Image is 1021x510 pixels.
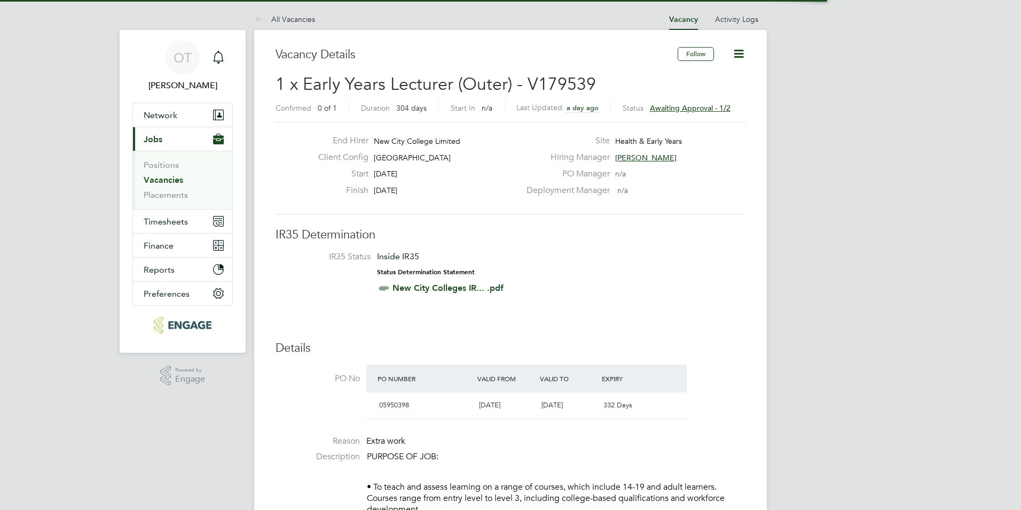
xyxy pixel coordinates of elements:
span: [DATE] [374,169,397,179]
a: Go to home page [132,316,233,334]
span: Jobs [144,134,162,144]
span: Network [144,110,177,120]
div: Valid To [537,369,600,388]
span: [DATE] [374,186,397,195]
span: OT [174,51,192,65]
div: Valid From [475,369,537,388]
img: huntereducation-logo-retina.png [154,316,211,334]
div: Expiry [599,369,662,388]
span: [PERSON_NAME] [615,153,677,163]
label: Reason [276,436,360,447]
a: New City Colleges IR... .pdf [392,283,504,293]
label: Hiring Manager [520,152,610,163]
h3: IR35 Determination [276,227,745,243]
label: Client Config [310,152,368,163]
span: [GEOGRAPHIC_DATA] [374,153,451,163]
label: Status [623,103,643,113]
button: Preferences [133,282,232,305]
a: Positions [144,160,179,170]
button: Timesheets [133,210,232,233]
span: [DATE] [479,400,500,409]
a: Vacancies [144,175,183,185]
span: Extra work [366,436,405,446]
label: IR35 Status [286,251,371,262]
label: PO Manager [520,168,610,180]
span: n/a [617,186,628,195]
a: Placements [144,190,188,200]
a: Activity Logs [715,14,758,24]
div: PO Number [375,369,475,388]
h3: Vacancy Details [276,47,678,63]
nav: Main navigation [120,30,246,353]
span: Timesheets [144,217,188,227]
label: Confirmed [276,103,311,113]
span: a day ago [567,103,599,112]
label: Start [310,168,368,180]
a: Powered byEngage [160,366,206,386]
span: Health & Early Years [615,136,682,146]
label: Site [520,135,610,146]
span: Engage [175,375,205,384]
span: New City College Limited [374,136,460,146]
h3: Details [276,341,745,356]
button: Finance [133,234,232,257]
label: End Hirer [310,135,368,146]
button: Network [133,103,232,127]
label: Finish [310,185,368,196]
span: Powered by [175,366,205,375]
a: OT[PERSON_NAME] [132,41,233,92]
button: Follow [678,47,714,61]
span: 304 days [396,103,427,113]
div: Jobs [133,151,232,209]
span: 0 of 1 [318,103,337,113]
span: Inside IR35 [377,251,419,261]
button: Reports [133,258,232,281]
span: Awaiting approval - 1/2 [650,103,731,113]
a: Vacancy [669,15,698,24]
label: Last Updated [516,103,562,112]
span: [DATE] [541,400,563,409]
span: n/a [482,103,492,113]
label: Duration [361,103,390,113]
span: Olivia Triassi [132,79,233,92]
label: Deployment Manager [520,185,610,196]
span: Preferences [144,289,190,299]
span: 05950398 [379,400,409,409]
p: PURPOSE OF JOB: [367,451,745,462]
span: 1 x Early Years Lecturer (Outer) - V179539 [276,74,596,95]
span: Finance [144,241,174,251]
label: Description [276,451,360,462]
span: n/a [615,169,626,179]
strong: Status Determination Statement [377,268,475,276]
span: 332 Days [603,400,632,409]
label: Start In [451,103,475,113]
span: Reports [144,265,175,275]
a: All Vacancies [254,14,315,24]
button: Jobs [133,127,232,151]
label: PO No [276,373,360,384]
